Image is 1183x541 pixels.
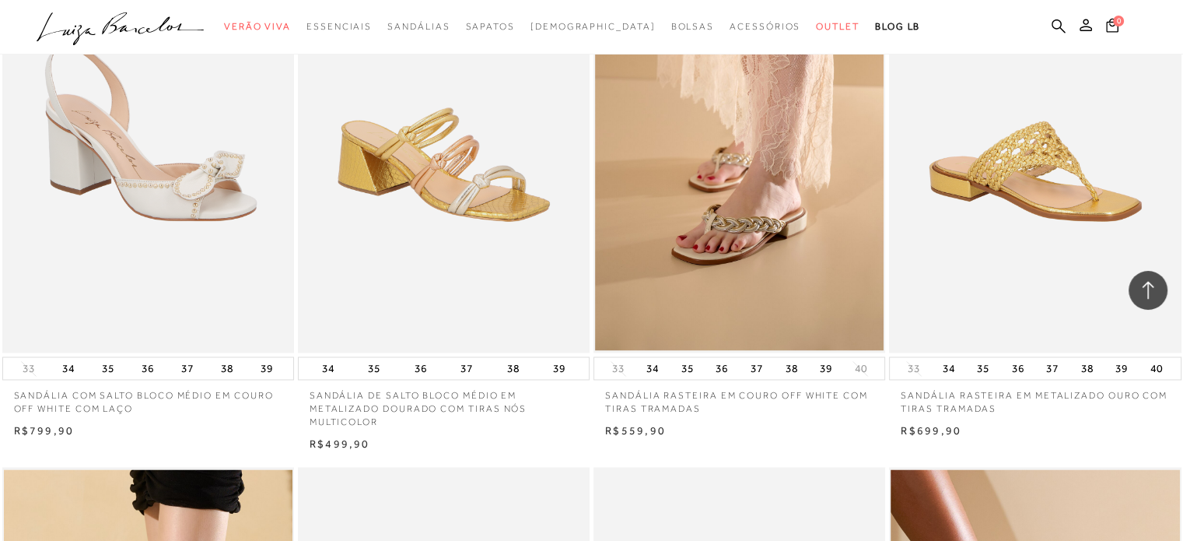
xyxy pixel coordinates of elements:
[901,424,961,437] span: R$699,90
[256,357,278,379] button: 39
[780,357,802,379] button: 38
[363,357,385,379] button: 35
[465,12,514,41] a: categoryNavScreenReaderText
[456,357,478,379] button: 37
[670,21,714,32] span: Bolsas
[903,361,925,376] button: 33
[711,357,733,379] button: 36
[530,12,656,41] a: noSubCategoriesText
[730,12,800,41] a: categoryNavScreenReaderText
[2,380,294,416] a: SANDÁLIA COM SALTO BLOCO MÉDIO EM COURO OFF WHITE COM LAÇO
[1146,357,1167,379] button: 40
[216,357,238,379] button: 38
[298,380,590,428] a: SANDÁLIA DE SALTO BLOCO MÉDIO EM METALIZADO DOURADO COM TIRAS NÓS MULTICOLOR
[730,21,800,32] span: Acessórios
[97,357,119,379] button: 35
[1076,357,1098,379] button: 38
[849,361,871,376] button: 40
[18,361,40,376] button: 33
[306,21,372,32] span: Essenciais
[387,21,450,32] span: Sandálias
[58,357,79,379] button: 34
[593,380,885,416] a: SANDÁLIA RASTEIRA EM COURO OFF WHITE COM TIRAS TRAMADAS
[607,361,629,376] button: 33
[224,21,291,32] span: Verão Viva
[875,21,920,32] span: BLOG LB
[815,357,837,379] button: 39
[306,12,372,41] a: categoryNavScreenReaderText
[1041,357,1063,379] button: 37
[224,12,291,41] a: categoryNavScreenReaderText
[670,12,714,41] a: categoryNavScreenReaderText
[530,21,656,32] span: [DEMOGRAPHIC_DATA]
[1111,357,1132,379] button: 39
[317,357,339,379] button: 34
[502,357,523,379] button: 38
[677,357,698,379] button: 35
[137,357,159,379] button: 36
[177,357,198,379] button: 37
[14,424,75,437] span: R$799,90
[1007,357,1029,379] button: 36
[938,357,960,379] button: 34
[972,357,994,379] button: 35
[1113,16,1124,26] span: 0
[410,357,432,379] button: 36
[875,12,920,41] a: BLOG LB
[816,21,859,32] span: Outlet
[889,380,1181,416] a: SANDÁLIA RASTEIRA EM METALIZADO OURO COM TIRAS TRAMADAS
[548,357,570,379] button: 39
[642,357,663,379] button: 34
[605,424,666,437] span: R$559,90
[387,12,450,41] a: categoryNavScreenReaderText
[746,357,768,379] button: 37
[310,437,370,450] span: R$499,90
[1101,17,1123,38] button: 0
[816,12,859,41] a: categoryNavScreenReaderText
[465,21,514,32] span: Sapatos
